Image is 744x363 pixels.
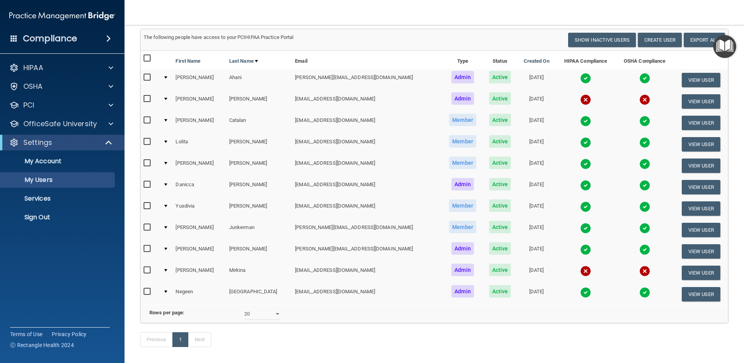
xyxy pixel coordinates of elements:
[489,285,511,298] span: Active
[292,69,442,91] td: [PERSON_NAME][EMAIL_ADDRESS][DOMAIN_NAME]
[9,82,113,91] a: OSHA
[292,51,442,69] th: Email
[172,69,226,91] td: [PERSON_NAME]
[682,73,720,87] button: View User
[149,310,184,315] b: Rows per page:
[172,219,226,241] td: [PERSON_NAME]
[226,284,292,305] td: [GEOGRAPHIC_DATA]
[580,159,591,169] img: tick.e7d51cea.svg
[292,91,442,112] td: [EMAIL_ADDRESS][DOMAIN_NAME]
[580,94,591,105] img: cross.ca9f0e7f.svg
[483,51,517,69] th: Status
[292,134,442,155] td: [EMAIL_ADDRESS][DOMAIN_NAME]
[226,176,292,198] td: [PERSON_NAME]
[609,308,735,339] iframe: Drift Widget Chat Controller
[639,287,650,298] img: tick.e7d51cea.svg
[682,223,720,237] button: View User
[639,201,650,212] img: tick.e7d51cea.svg
[23,82,43,91] p: OSHA
[10,330,42,338] a: Terms of Use
[568,33,636,47] button: Show Inactive Users
[226,155,292,176] td: [PERSON_NAME]
[292,112,442,134] td: [EMAIL_ADDRESS][DOMAIN_NAME]
[226,69,292,91] td: Ahani
[517,134,556,155] td: [DATE]
[172,198,226,219] td: Yusdivia
[639,159,650,169] img: tick.e7d51cea.svg
[292,176,442,198] td: [EMAIL_ADDRESS][DOMAIN_NAME]
[682,159,720,173] button: View User
[638,33,682,47] button: Create User
[226,198,292,219] td: [PERSON_NAME]
[292,262,442,284] td: [EMAIL_ADDRESS][DOMAIN_NAME]
[580,223,591,234] img: tick.e7d51cea.svg
[580,180,591,191] img: tick.e7d51cea.svg
[9,100,113,110] a: PCI
[517,241,556,262] td: [DATE]
[23,63,43,72] p: HIPAA
[682,287,720,301] button: View User
[639,73,650,84] img: tick.e7d51cea.svg
[9,63,113,72] a: HIPAA
[172,332,188,347] a: 1
[580,116,591,127] img: tick.e7d51cea.svg
[172,91,226,112] td: [PERSON_NAME]
[682,137,720,152] button: View User
[226,134,292,155] td: [PERSON_NAME]
[489,157,511,169] span: Active
[451,264,474,276] span: Admin
[23,138,52,147] p: Settings
[226,241,292,262] td: [PERSON_NAME]
[517,262,556,284] td: [DATE]
[517,176,556,198] td: [DATE]
[188,332,211,347] a: Next
[23,33,77,44] h4: Compliance
[639,223,650,234] img: tick.e7d51cea.svg
[9,138,113,147] a: Settings
[580,287,591,298] img: tick.e7d51cea.svg
[23,100,34,110] p: PCI
[172,262,226,284] td: [PERSON_NAME]
[524,56,549,66] a: Created On
[172,134,226,155] td: Lolita
[449,114,476,126] span: Member
[9,119,113,129] a: OfficeSafe University
[172,284,226,305] td: Negeen
[517,112,556,134] td: [DATE]
[489,264,511,276] span: Active
[5,176,111,184] p: My Users
[517,69,556,91] td: [DATE]
[292,155,442,176] td: [EMAIL_ADDRESS][DOMAIN_NAME]
[449,199,476,212] span: Member
[489,242,511,255] span: Active
[451,285,474,298] span: Admin
[226,262,292,284] td: Mirkina
[517,219,556,241] td: [DATE]
[172,176,226,198] td: Danicca
[175,56,200,66] a: First Name
[229,56,258,66] a: Last Name
[226,219,292,241] td: Junkerman
[5,195,111,203] p: Services
[451,178,474,190] span: Admin
[489,71,511,83] span: Active
[517,155,556,176] td: [DATE]
[713,35,736,58] button: Open Resource Center
[292,241,442,262] td: [PERSON_NAME][EMAIL_ADDRESS][DOMAIN_NAME]
[172,112,226,134] td: [PERSON_NAME]
[684,33,725,47] a: Export All
[517,91,556,112] td: [DATE]
[451,71,474,83] span: Admin
[639,94,650,105] img: cross.ca9f0e7f.svg
[172,241,226,262] td: [PERSON_NAME]
[226,91,292,112] td: [PERSON_NAME]
[639,137,650,148] img: tick.e7d51cea.svg
[172,155,226,176] td: [PERSON_NAME]
[23,119,97,129] p: OfficeSafe University
[682,244,720,259] button: View User
[489,92,511,105] span: Active
[517,198,556,219] td: [DATE]
[639,266,650,277] img: cross.ca9f0e7f.svg
[451,92,474,105] span: Admin
[517,284,556,305] td: [DATE]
